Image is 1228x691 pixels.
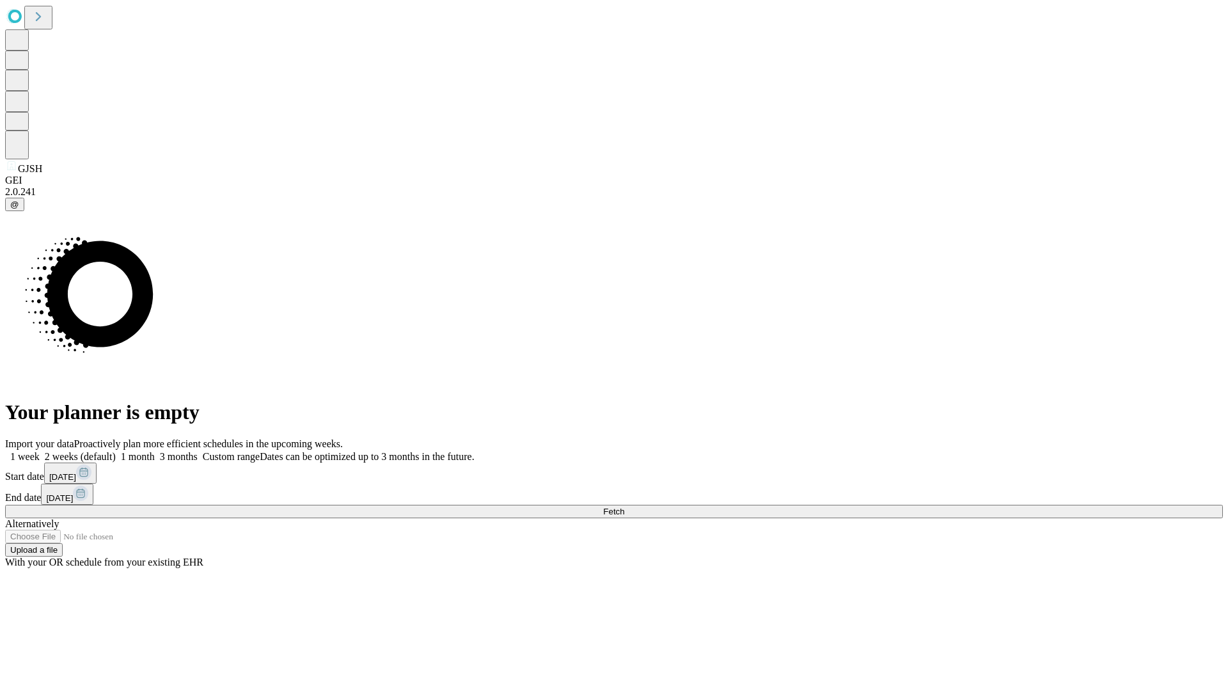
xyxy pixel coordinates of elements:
button: @ [5,198,24,211]
span: Fetch [603,507,624,516]
span: Dates can be optimized up to 3 months in the future. [260,451,474,462]
div: Start date [5,463,1223,484]
span: [DATE] [49,472,76,482]
div: GEI [5,175,1223,186]
span: Custom range [203,451,260,462]
span: Import your data [5,438,74,449]
div: 2.0.241 [5,186,1223,198]
button: [DATE] [41,484,93,505]
span: GJSH [18,163,42,174]
div: End date [5,484,1223,505]
h1: Your planner is empty [5,401,1223,424]
span: 1 week [10,451,40,462]
span: Alternatively [5,518,59,529]
span: 3 months [160,451,198,462]
span: With your OR schedule from your existing EHR [5,557,203,568]
span: 1 month [121,451,155,462]
span: 2 weeks (default) [45,451,116,462]
button: Upload a file [5,543,63,557]
button: Fetch [5,505,1223,518]
button: [DATE] [44,463,97,484]
span: [DATE] [46,493,73,503]
span: Proactively plan more efficient schedules in the upcoming weeks. [74,438,343,449]
span: @ [10,200,19,209]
